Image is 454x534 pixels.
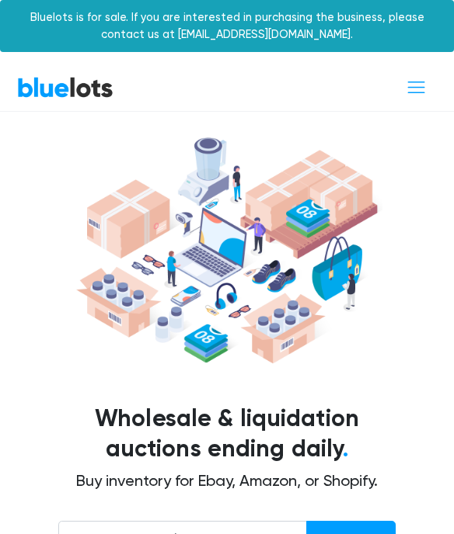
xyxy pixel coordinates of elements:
[343,435,348,463] span: .
[72,131,382,369] img: hero-ee84e7d0318cb26816c560f6b4441b76977f77a177738b4e94f68c95b2b83dbb.png
[29,471,425,490] h2: Buy inventory for Ebay, Amazon, or Shopify.
[396,73,437,102] button: Toggle navigation
[29,404,425,466] h1: Wholesale & liquidation auctions ending daily
[17,76,113,99] a: BlueLots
